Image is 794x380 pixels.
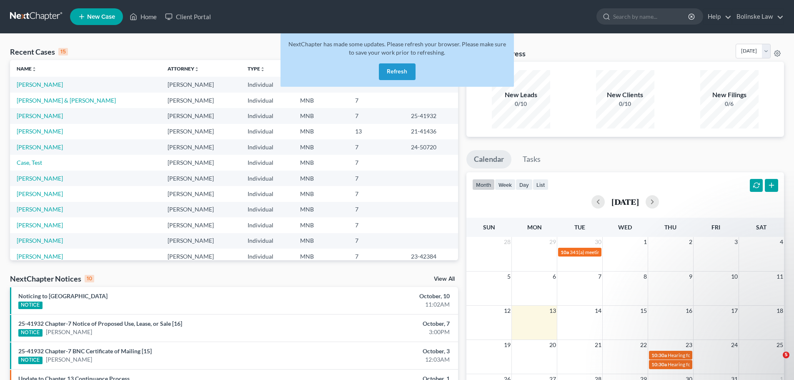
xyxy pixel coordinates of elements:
[570,249,650,255] span: 341(a) meeting for [PERSON_NAME]
[492,100,550,108] div: 0/10
[241,202,293,217] td: Individual
[18,292,108,299] a: Noticing to [GEOGRAPHIC_DATA]
[348,186,404,201] td: 7
[527,224,542,231] span: Mon
[87,14,115,20] span: New Case
[248,65,265,72] a: Typeunfold_more
[18,320,182,327] a: 25-41932 Chapter-7 Notice of Proposed Use, Lease, or Sale [16]
[549,306,557,316] span: 13
[10,274,94,284] div: NextChapter Notices
[293,249,348,264] td: MNB
[46,328,92,336] a: [PERSON_NAME]
[18,302,43,309] div: NOTICE
[241,171,293,186] td: Individual
[348,171,404,186] td: 7
[597,272,602,282] span: 7
[503,340,511,350] span: 19
[125,9,161,24] a: Home
[161,186,241,201] td: [PERSON_NAME]
[404,124,458,139] td: 21-41436
[58,48,68,55] div: 15
[18,329,43,337] div: NOTICE
[241,77,293,92] td: Individual
[293,186,348,201] td: MNB
[293,217,348,233] td: MNB
[241,217,293,233] td: Individual
[46,355,92,364] a: [PERSON_NAME]
[161,171,241,186] td: [PERSON_NAME]
[241,155,293,170] td: Individual
[293,124,348,139] td: MNB
[503,306,511,316] span: 12
[311,300,450,309] div: 11:02AM
[348,155,404,170] td: 7
[241,139,293,155] td: Individual
[17,81,63,88] a: [PERSON_NAME]
[404,249,458,264] td: 23-42384
[293,139,348,155] td: MNB
[379,63,416,80] button: Refresh
[594,237,602,247] span: 30
[783,352,789,358] span: 5
[161,9,215,24] a: Client Portal
[17,175,63,182] a: [PERSON_NAME]
[704,9,731,24] a: Help
[293,233,348,249] td: MNB
[161,77,241,92] td: [PERSON_NAME]
[293,108,348,123] td: MNB
[161,233,241,249] td: [PERSON_NAME]
[549,340,557,350] span: 20
[241,186,293,201] td: Individual
[596,100,654,108] div: 0/10
[533,179,549,190] button: list
[17,237,63,244] a: [PERSON_NAME]
[161,249,241,264] td: [PERSON_NAME]
[161,108,241,123] td: [PERSON_NAME]
[17,206,63,213] a: [PERSON_NAME]
[241,124,293,139] td: Individual
[18,347,152,355] a: 25-41932 Chapter-7 BNC Certificate of Mailing [15]
[596,90,654,100] div: New Clients
[434,276,455,282] a: View All
[611,197,639,206] h2: [DATE]
[516,179,533,190] button: day
[404,139,458,155] td: 24-50720
[17,159,42,166] a: Case, Test
[161,217,241,233] td: [PERSON_NAME]
[348,124,404,139] td: 13
[766,352,786,372] iframe: Intercom live chat
[552,272,557,282] span: 6
[495,179,516,190] button: week
[594,306,602,316] span: 14
[293,93,348,108] td: MNB
[404,108,458,123] td: 25-41932
[515,150,548,169] a: Tasks
[348,202,404,217] td: 7
[348,233,404,249] td: 7
[311,347,450,355] div: October, 3
[492,90,550,100] div: New Leads
[18,357,43,364] div: NOTICE
[17,190,63,197] a: [PERSON_NAME]
[17,97,116,104] a: [PERSON_NAME] & [PERSON_NAME]
[311,355,450,364] div: 12:03AM
[348,139,404,155] td: 7
[483,224,495,231] span: Sun
[10,47,68,57] div: Recent Cases
[618,224,632,231] span: Wed
[32,67,37,72] i: unfold_more
[472,179,495,190] button: month
[311,320,450,328] div: October, 7
[241,93,293,108] td: Individual
[17,221,63,229] a: [PERSON_NAME]
[503,237,511,247] span: 28
[311,328,450,336] div: 3:00PM
[17,112,63,119] a: [PERSON_NAME]
[17,253,63,260] a: [PERSON_NAME]
[85,275,94,282] div: 10
[161,155,241,170] td: [PERSON_NAME]
[348,217,404,233] td: 7
[241,249,293,264] td: Individual
[293,202,348,217] td: MNB
[594,340,602,350] span: 21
